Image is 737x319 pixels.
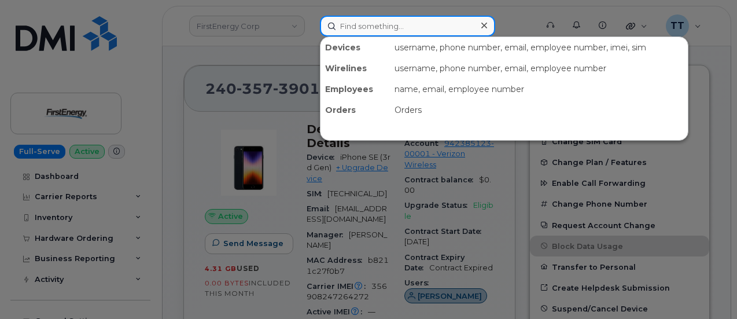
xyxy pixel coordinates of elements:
[320,79,390,100] div: Employees
[320,37,390,58] div: Devices
[390,58,688,79] div: username, phone number, email, employee number
[320,16,495,36] input: Find something...
[390,100,688,120] div: Orders
[320,58,390,79] div: Wirelines
[320,100,390,120] div: Orders
[390,37,688,58] div: username, phone number, email, employee number, imei, sim
[687,269,728,310] iframe: Messenger Launcher
[390,79,688,100] div: name, email, employee number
